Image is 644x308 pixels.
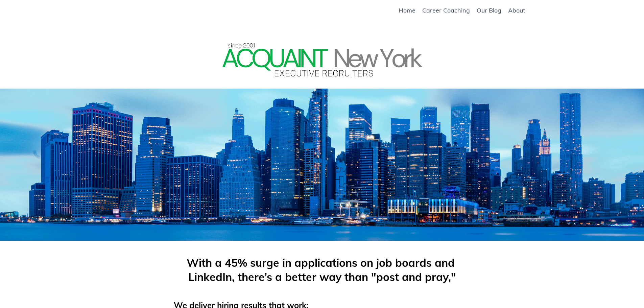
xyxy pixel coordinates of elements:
[399,7,415,14] a: Home
[187,256,458,284] span: With a 45% surge in applications on job boards and LinkedIn, t
[477,7,501,14] a: Our Blog
[242,270,456,284] span: here’s a better way than "post and pray,"
[508,7,525,14] a: About
[221,41,424,79] img: Amy Cole Connect Recruiting
[422,7,470,14] a: Career Coaching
